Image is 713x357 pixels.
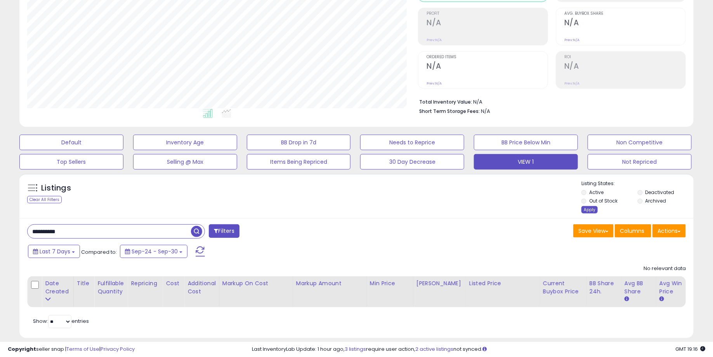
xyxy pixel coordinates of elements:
[474,154,578,170] button: VIEW 1
[427,55,548,59] span: Ordered Items
[573,224,614,237] button: Save View
[33,317,89,325] span: Show: entries
[360,135,464,150] button: Needs to Reprice
[581,180,694,187] p: Listing States:
[427,81,442,86] small: Prev: N/A
[427,38,442,42] small: Prev: N/A
[652,224,686,237] button: Actions
[588,135,692,150] button: Non Competitive
[187,279,216,296] div: Additional Cost
[120,245,187,258] button: Sep-24 - Sep-30
[360,154,464,170] button: 30 Day Decrease
[133,154,237,170] button: Selling @ Max
[543,279,583,296] div: Current Buybox Price
[416,279,463,288] div: [PERSON_NAME]
[132,248,178,255] span: Sep-24 - Sep-30
[564,62,685,72] h2: N/A
[247,154,351,170] button: Items Being Repriced
[419,99,472,105] b: Total Inventory Value:
[66,345,99,353] a: Terms of Use
[427,62,548,72] h2: N/A
[588,154,692,170] button: Not Repriced
[419,108,480,114] b: Short Term Storage Fees:
[8,345,36,353] strong: Copyright
[645,189,675,196] label: Deactivated
[427,18,548,29] h2: N/A
[469,279,536,288] div: Listed Price
[620,227,644,235] span: Columns
[415,345,453,353] a: 2 active listings
[659,296,664,303] small: Avg Win Price.
[590,279,618,296] div: BB Share 24h.
[564,81,579,86] small: Prev: N/A
[77,279,91,288] div: Title
[252,346,705,353] div: Last InventoryLab Update: 1 hour ago, require user action, not synced.
[41,183,71,194] h5: Listings
[19,154,123,170] button: Top Sellers
[222,279,290,288] div: Markup on Cost
[131,279,159,288] div: Repricing
[101,345,135,353] a: Privacy Policy
[644,265,686,272] div: No relevant data
[28,245,80,258] button: Last 7 Days
[675,345,705,353] span: 2025-10-8 19:16 GMT
[19,135,123,150] button: Default
[370,279,410,288] div: Min Price
[589,198,618,204] label: Out of Stock
[659,279,688,296] div: Avg Win Price
[427,12,548,16] span: Profit
[564,38,579,42] small: Prev: N/A
[625,279,653,296] div: Avg BB Share
[345,345,366,353] a: 3 listings
[97,279,124,296] div: Fulfillable Quantity
[564,12,685,16] span: Avg. Buybox Share
[166,279,181,288] div: Cost
[45,279,70,296] div: Date Created
[81,248,117,256] span: Compared to:
[8,346,135,353] div: seller snap | |
[419,97,680,106] li: N/A
[40,248,70,255] span: Last 7 Days
[133,135,237,150] button: Inventory Age
[615,224,651,237] button: Columns
[474,135,578,150] button: BB Price Below Min
[481,107,490,115] span: N/A
[209,224,239,238] button: Filters
[564,55,685,59] span: ROI
[296,279,363,288] div: Markup Amount
[645,198,666,204] label: Archived
[581,206,598,213] div: Apply
[27,196,62,203] div: Clear All Filters
[589,189,604,196] label: Active
[564,18,685,29] h2: N/A
[247,135,351,150] button: BB Drop in 7d
[219,276,293,307] th: The percentage added to the cost of goods (COGS) that forms the calculator for Min & Max prices.
[625,296,629,303] small: Avg BB Share.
